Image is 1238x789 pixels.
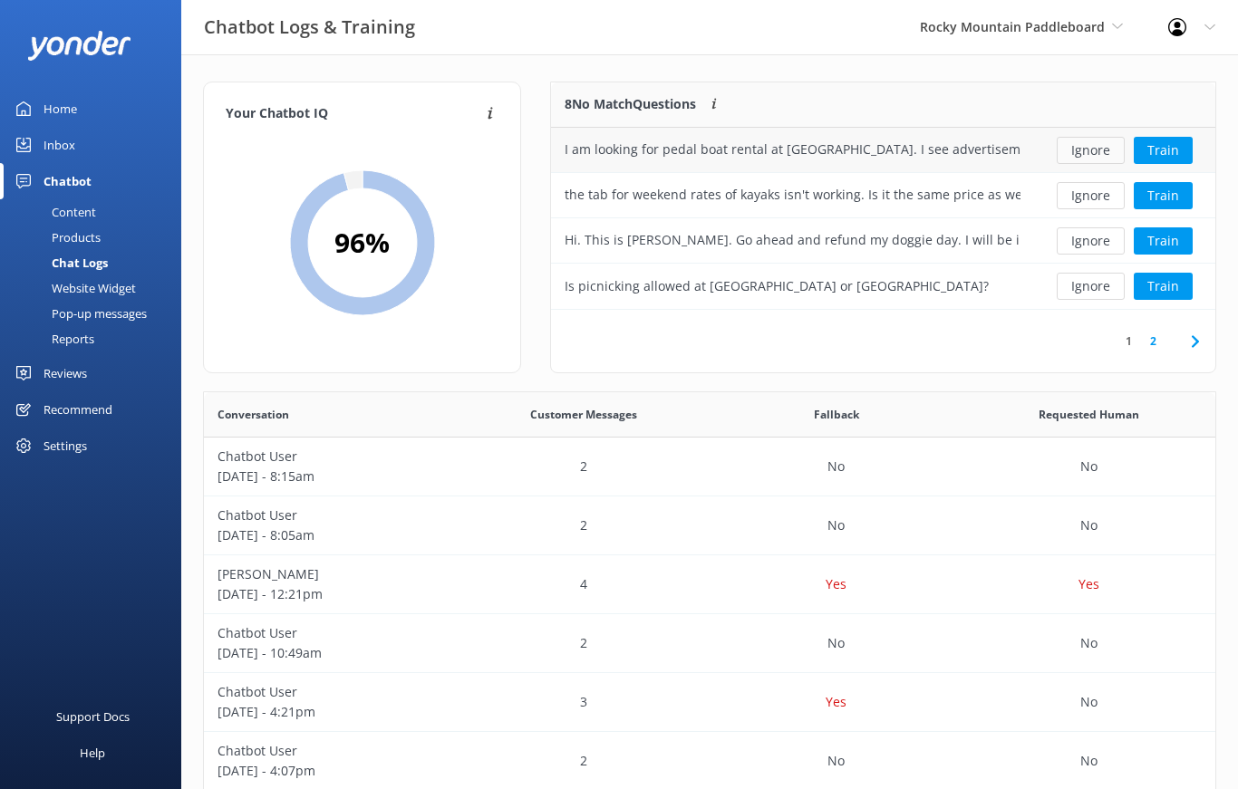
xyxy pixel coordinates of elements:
a: Products [11,225,181,250]
div: Products [11,225,101,250]
div: Content [11,199,96,225]
p: Yes [826,574,846,594]
div: row [204,614,1215,673]
div: Reports [11,326,94,351]
div: Pop-up messages [11,301,147,326]
div: Chatbot [44,163,92,199]
h2: 96 % [334,221,390,265]
a: Content [11,199,181,225]
div: Reviews [44,355,87,391]
a: 1 [1117,332,1141,350]
p: No [1080,751,1098,771]
p: Chatbot User [218,505,443,525]
p: Yes [826,692,846,712]
span: Customer Messages [530,406,637,423]
p: 2 [580,751,587,771]
button: Train [1134,273,1193,300]
button: Train [1134,227,1193,255]
div: row [204,496,1215,555]
span: Rocky Mountain Paddleboard [920,18,1105,35]
button: Ignore [1057,182,1125,209]
p: [DATE] - 4:21pm [218,702,443,722]
p: [DATE] - 4:07pm [218,761,443,781]
span: Requested Human [1039,406,1139,423]
p: [DATE] - 8:05am [218,525,443,545]
p: Yes [1078,574,1099,594]
img: yonder-white-logo.png [27,31,131,61]
a: Pop-up messages [11,301,181,326]
a: 2 [1141,332,1165,350]
div: Inbox [44,127,75,163]
div: Is picnicking allowed at [GEOGRAPHIC_DATA] or [GEOGRAPHIC_DATA]? [565,276,989,296]
button: Ignore [1057,137,1125,164]
div: row [551,218,1215,264]
p: 3 [580,692,587,712]
div: the tab for weekend rates of kayaks isn't working. Is it the same price as weekdays? [565,185,1020,205]
button: Ignore [1057,273,1125,300]
a: Website Widget [11,275,181,301]
p: Chatbot User [218,623,443,643]
span: Conversation [218,406,289,423]
div: row [551,128,1215,173]
a: Reports [11,326,181,351]
p: No [827,633,845,653]
p: No [1080,692,1098,712]
p: No [1080,633,1098,653]
div: Chat Logs [11,250,108,275]
div: I am looking for pedal boat rental at [GEOGRAPHIC_DATA]. I see advertisements for it in the park ... [565,140,1020,159]
p: Chatbot User [218,682,443,702]
p: [PERSON_NAME] [218,564,443,584]
h3: Chatbot Logs & Training [204,13,415,42]
div: Hi. This is [PERSON_NAME]. Go ahead and refund my doggie day. I will be in contact to sch any fut... [565,230,1020,250]
div: grid [551,128,1215,309]
p: 4 [580,574,587,594]
p: [DATE] - 12:21pm [218,584,443,604]
p: [DATE] - 10:49am [218,643,443,663]
p: 2 [580,515,587,535]
p: No [1080,457,1098,476]
span: Fallback [814,406,859,423]
div: Home [44,91,77,127]
p: [DATE] - 8:15am [218,467,443,486]
p: 2 [580,457,587,476]
div: row [551,264,1215,309]
div: row [204,673,1215,732]
div: Help [80,735,105,771]
button: Ignore [1057,227,1125,255]
button: Train [1134,182,1193,209]
a: Chat Logs [11,250,181,275]
p: No [1080,515,1098,535]
p: 8 No Match Questions [565,94,696,114]
div: row [204,555,1215,614]
p: No [827,751,845,771]
div: row [204,438,1215,496]
p: Chatbot User [218,741,443,761]
button: Train [1134,137,1193,164]
div: Settings [44,428,87,464]
p: 2 [580,633,587,653]
div: Website Widget [11,275,136,301]
h4: Your Chatbot IQ [226,104,482,124]
div: Recommend [44,391,112,428]
p: No [827,515,845,535]
div: Support Docs [56,698,130,735]
p: No [827,457,845,476]
div: row [551,173,1215,218]
p: Chatbot User [218,447,443,467]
